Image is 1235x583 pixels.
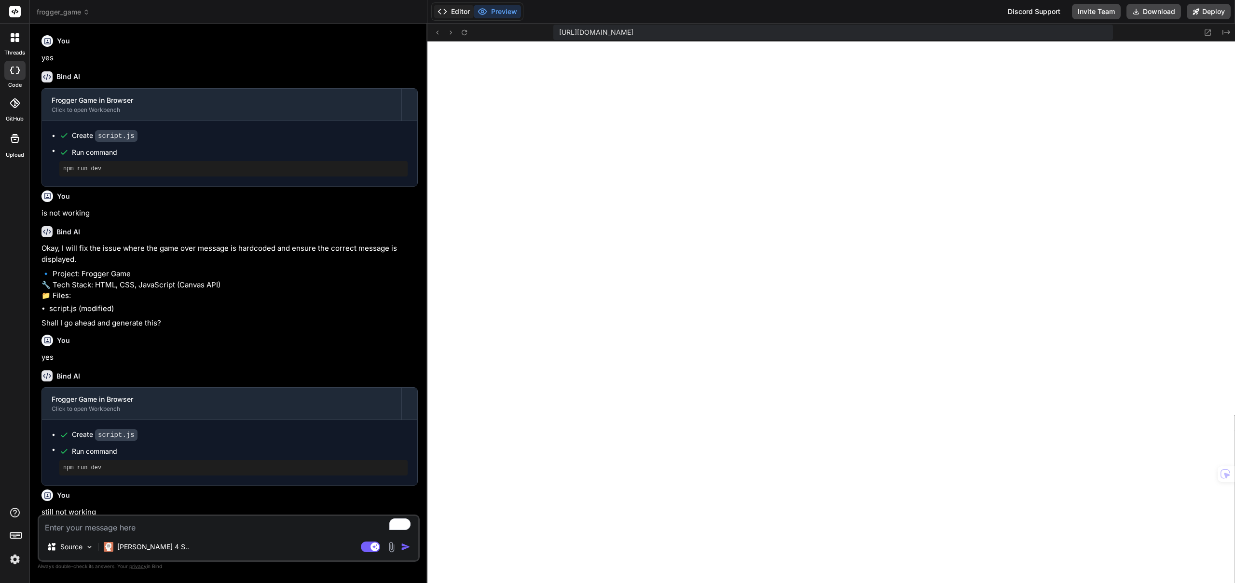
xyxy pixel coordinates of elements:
[41,243,418,265] p: Okay, I will fix the issue where the game over message is hardcoded and ensure the correct messag...
[7,551,23,568] img: settings
[1187,4,1231,19] button: Deploy
[56,72,80,81] h6: Bind AI
[52,95,392,105] div: Frogger Game in Browser
[104,542,113,552] img: Claude 4 Sonnet
[72,148,408,157] span: Run command
[386,542,397,553] img: attachment
[474,5,521,18] button: Preview
[41,208,418,219] p: is not working
[63,165,404,173] pre: npm run dev
[129,563,147,569] span: privacy
[95,130,137,142] code: script.js
[427,41,1235,583] iframe: Preview
[60,542,82,552] p: Source
[4,49,25,57] label: threads
[85,543,94,551] img: Pick Models
[57,36,70,46] h6: You
[39,516,418,533] textarea: To enrich screen reader interactions, please activate Accessibility in Grammarly extension settings
[52,106,392,114] div: Click to open Workbench
[37,7,90,17] span: frogger_game
[1002,4,1066,19] div: Discord Support
[49,303,418,314] li: script.js (modified)
[41,507,418,518] p: still not working
[63,464,404,472] pre: npm run dev
[56,227,80,237] h6: Bind AI
[72,430,137,440] div: Create
[42,89,401,121] button: Frogger Game in BrowserClick to open Workbench
[1126,4,1181,19] button: Download
[95,429,137,441] code: script.js
[559,27,633,37] span: [URL][DOMAIN_NAME]
[41,269,418,301] p: 🔹 Project: Frogger Game 🔧 Tech Stack: HTML, CSS, JavaScript (Canvas API) 📁 Files:
[401,542,411,552] img: icon
[117,542,189,552] p: [PERSON_NAME] 4 S..
[57,191,70,201] h6: You
[8,81,22,89] label: code
[38,562,420,571] p: Always double-check its answers. Your in Bind
[56,371,80,381] h6: Bind AI
[57,490,70,500] h6: You
[52,405,392,413] div: Click to open Workbench
[6,115,24,123] label: GitHub
[1072,4,1121,19] button: Invite Team
[6,151,24,159] label: Upload
[42,388,401,420] button: Frogger Game in BrowserClick to open Workbench
[72,131,137,141] div: Create
[52,394,392,404] div: Frogger Game in Browser
[72,447,408,456] span: Run command
[41,318,418,329] p: Shall I go ahead and generate this?
[41,352,418,363] p: yes
[41,53,418,64] p: yes
[57,336,70,345] h6: You
[434,5,474,18] button: Editor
